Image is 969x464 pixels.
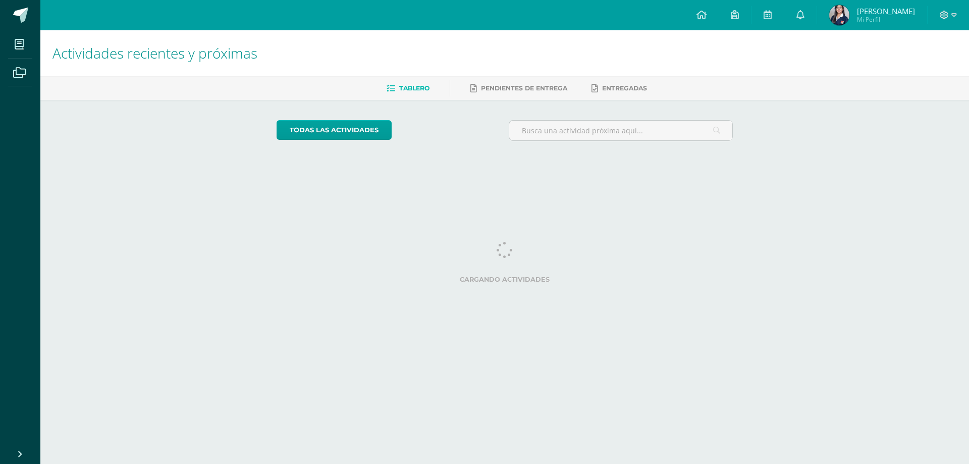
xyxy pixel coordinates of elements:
img: d193ac837ee24942bc2da92aa6fa4b96.png [829,5,849,25]
a: Tablero [387,80,429,96]
input: Busca una actividad próxima aquí... [509,121,733,140]
label: Cargando actividades [277,276,733,283]
a: Entregadas [591,80,647,96]
span: Mi Perfil [857,15,915,24]
span: Entregadas [602,84,647,92]
span: Pendientes de entrega [481,84,567,92]
span: Actividades recientes y próximas [52,43,257,63]
span: [PERSON_NAME] [857,6,915,16]
span: Tablero [399,84,429,92]
a: Pendientes de entrega [470,80,567,96]
a: todas las Actividades [277,120,392,140]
